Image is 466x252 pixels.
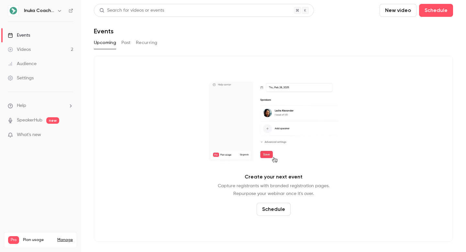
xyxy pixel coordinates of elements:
button: Upcoming [94,38,116,48]
div: Search for videos or events [99,7,164,14]
p: Capture registrants with branded registration pages. Repurpose your webinar once it's over. [218,182,329,198]
div: Videos [8,46,31,53]
button: Schedule [419,4,453,17]
img: Inuka Coaching [8,6,18,16]
span: Pro [8,236,19,244]
div: Settings [8,75,34,81]
div: Audience [8,61,37,67]
h6: Inuka Coaching [24,7,54,14]
button: Past [121,38,131,48]
a: Manage [57,237,73,243]
a: SpeakerHub [17,117,42,124]
h1: Events [94,27,114,35]
div: Events [8,32,30,39]
p: Create your next event [245,173,303,181]
button: New video [380,4,416,17]
span: Help [17,102,26,109]
button: Schedule [257,203,291,216]
button: Recurring [136,38,158,48]
span: new [46,117,59,124]
li: help-dropdown-opener [8,102,73,109]
span: What's new [17,132,41,138]
span: Plan usage [23,237,53,243]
